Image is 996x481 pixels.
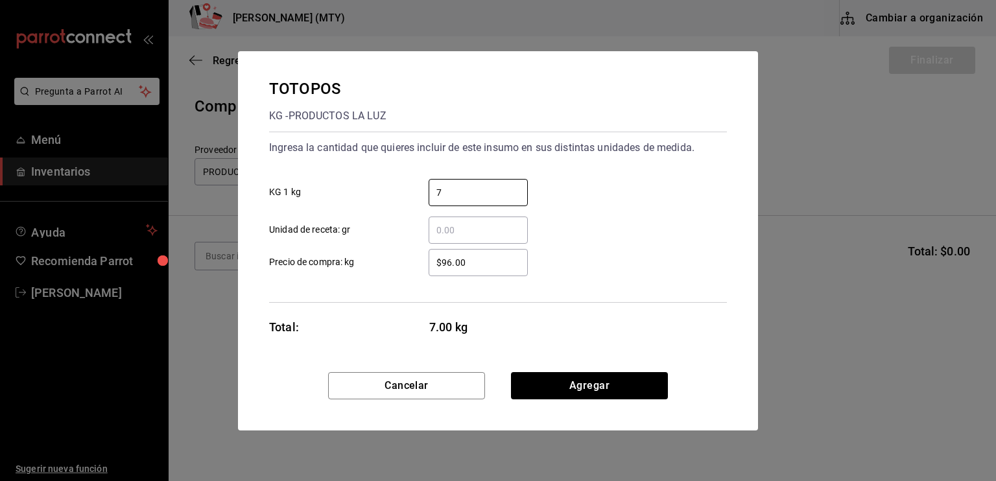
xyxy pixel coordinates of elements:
button: Cancelar [328,372,485,399]
span: KG 1 kg [269,185,301,199]
div: TOTOPOS [269,77,386,100]
div: Ingresa la cantidad que quieres incluir de este insumo en sus distintas unidades de medida. [269,137,727,158]
input: KG 1 kg [429,185,528,200]
span: Precio de compra: kg [269,255,355,269]
span: 7.00 kg [429,318,528,336]
button: Agregar [511,372,668,399]
input: Unidad de receta: gr [429,222,528,238]
div: KG - PRODUCTOS LA LUZ [269,106,386,126]
span: Unidad de receta: gr [269,223,351,237]
div: Total: [269,318,299,336]
input: Precio de compra: kg [429,255,528,270]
